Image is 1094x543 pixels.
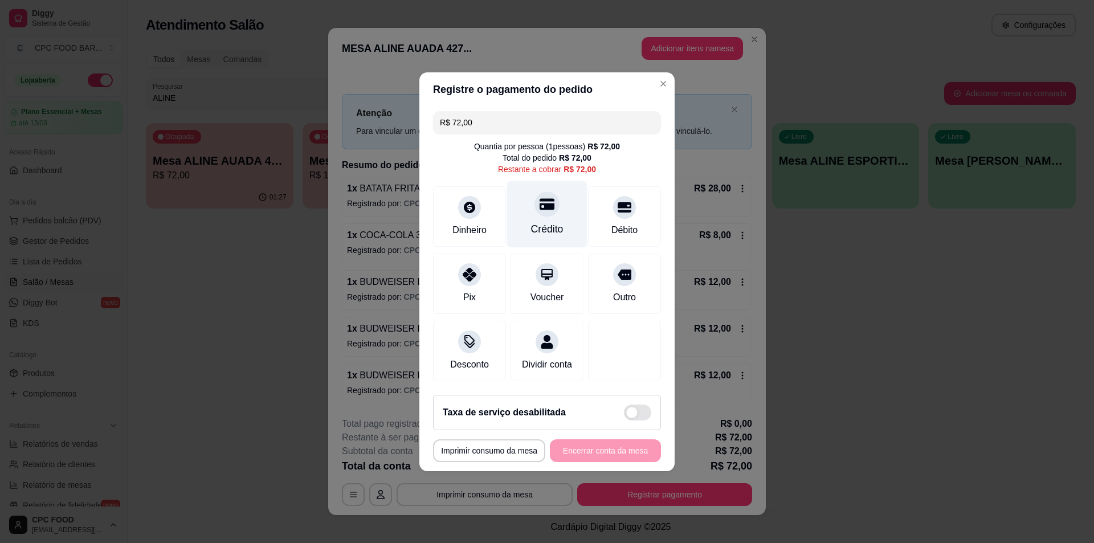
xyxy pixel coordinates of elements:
div: R$ 72,00 [559,152,591,164]
div: Restante a cobrar [498,164,596,175]
input: Ex.: hambúrguer de cordeiro [440,111,654,134]
div: Débito [611,223,638,237]
div: Dinheiro [452,223,487,237]
button: Imprimir consumo da mesa [433,439,545,462]
header: Registre o pagamento do pedido [419,72,675,107]
button: Close [654,75,672,93]
div: Quantia por pessoa ( 1 pessoas) [474,141,620,152]
div: R$ 72,00 [564,164,596,175]
div: Desconto [450,358,489,371]
div: Outro [613,291,636,304]
div: Pix [463,291,476,304]
div: R$ 72,00 [587,141,620,152]
div: Total do pedido [503,152,591,164]
div: Voucher [530,291,564,304]
div: Crédito [531,222,564,236]
div: Dividir conta [522,358,572,371]
h2: Taxa de serviço desabilitada [443,406,566,419]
